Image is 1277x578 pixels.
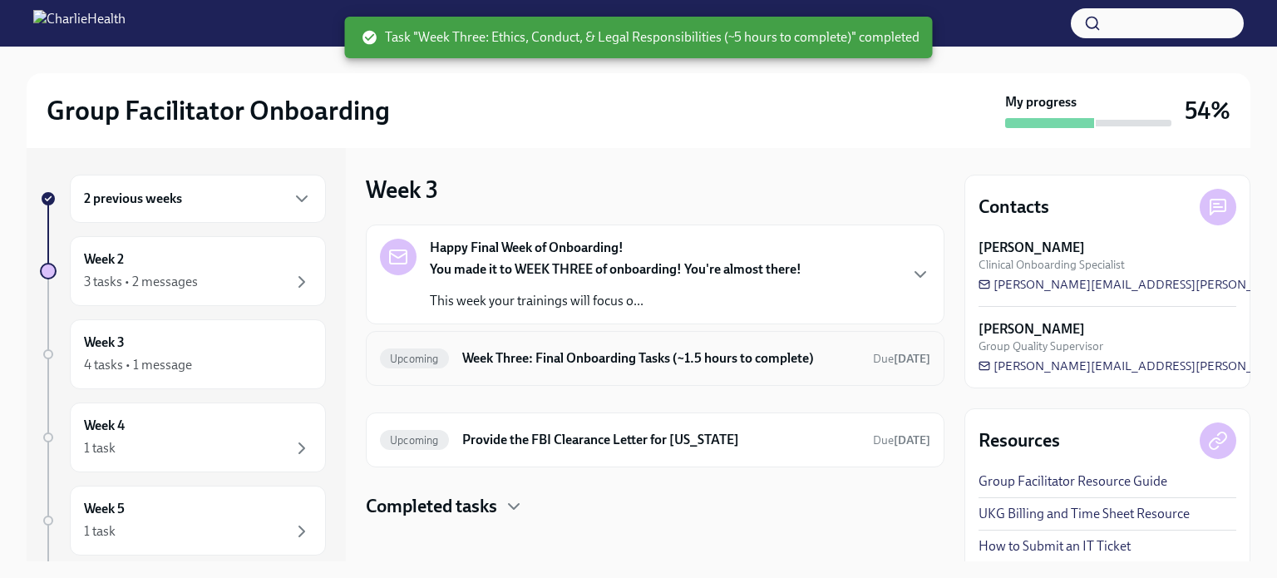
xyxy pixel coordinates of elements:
h6: Week 3 [84,333,125,352]
div: 1 task [84,439,116,457]
span: October 8th, 2025 07:00 [873,432,930,448]
h4: Completed tasks [366,494,497,519]
h6: Provide the FBI Clearance Letter for [US_STATE] [462,431,860,449]
h2: Group Facilitator Onboarding [47,94,390,127]
h3: 54% [1185,96,1230,126]
span: Clinical Onboarding Specialist [979,257,1125,273]
strong: [DATE] [894,352,930,366]
strong: [DATE] [894,433,930,447]
span: Task "Week Three: Ethics, Conduct, & Legal Responsibilities (~5 hours to complete)" completed [362,28,920,47]
img: CharlieHealth [33,10,126,37]
h6: Week Three: Final Onboarding Tasks (~1.5 hours to complete) [462,349,860,368]
h6: Week 4 [84,417,125,435]
span: Upcoming [380,353,449,365]
a: Week 41 task [40,403,326,472]
span: Due [873,433,930,447]
span: September 21st, 2025 07:00 [873,351,930,367]
strong: You made it to WEEK THREE of onboarding! You're almost there! [430,261,801,277]
div: Completed tasks [366,494,944,519]
strong: [PERSON_NAME] [979,320,1085,338]
a: Week 51 task [40,486,326,556]
strong: Happy Final Week of Onboarding! [430,239,624,257]
a: UpcomingWeek Three: Final Onboarding Tasks (~1.5 hours to complete)Due[DATE] [380,345,930,372]
div: 1 task [84,522,116,541]
h6: Week 5 [84,500,125,518]
a: Group Facilitator Resource Guide [979,472,1167,491]
div: 2 previous weeks [70,175,326,223]
strong: [PERSON_NAME] [979,239,1085,257]
strong: My progress [1005,93,1077,111]
div: 3 tasks • 2 messages [84,273,198,291]
h3: Week 3 [366,175,438,205]
a: UpcomingProvide the FBI Clearance Letter for [US_STATE]Due[DATE] [380,427,930,453]
div: 4 tasks • 1 message [84,356,192,374]
h6: Week 2 [84,250,124,269]
p: This week your trainings will focus o... [430,292,801,310]
a: UKG Billing and Time Sheet Resource [979,505,1190,523]
a: Week 34 tasks • 1 message [40,319,326,389]
h6: 2 previous weeks [84,190,182,208]
span: Due [873,352,930,366]
h4: Contacts [979,195,1049,220]
h4: Resources [979,428,1060,453]
a: Week 23 tasks • 2 messages [40,236,326,306]
span: Upcoming [380,434,449,447]
span: Group Quality Supervisor [979,338,1103,354]
a: How to Submit an IT Ticket [979,537,1131,556]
